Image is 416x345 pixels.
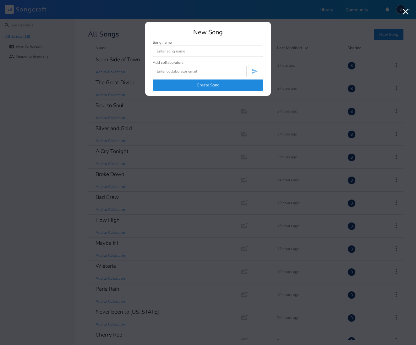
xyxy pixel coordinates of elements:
[153,66,246,77] input: Enter collaborator email
[153,41,263,44] div: Song name
[153,79,263,91] button: Create Song
[153,29,263,36] div: New Song
[153,46,263,57] input: Enter song name
[153,61,183,64] div: Add collaborators
[246,66,263,77] button: Invite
